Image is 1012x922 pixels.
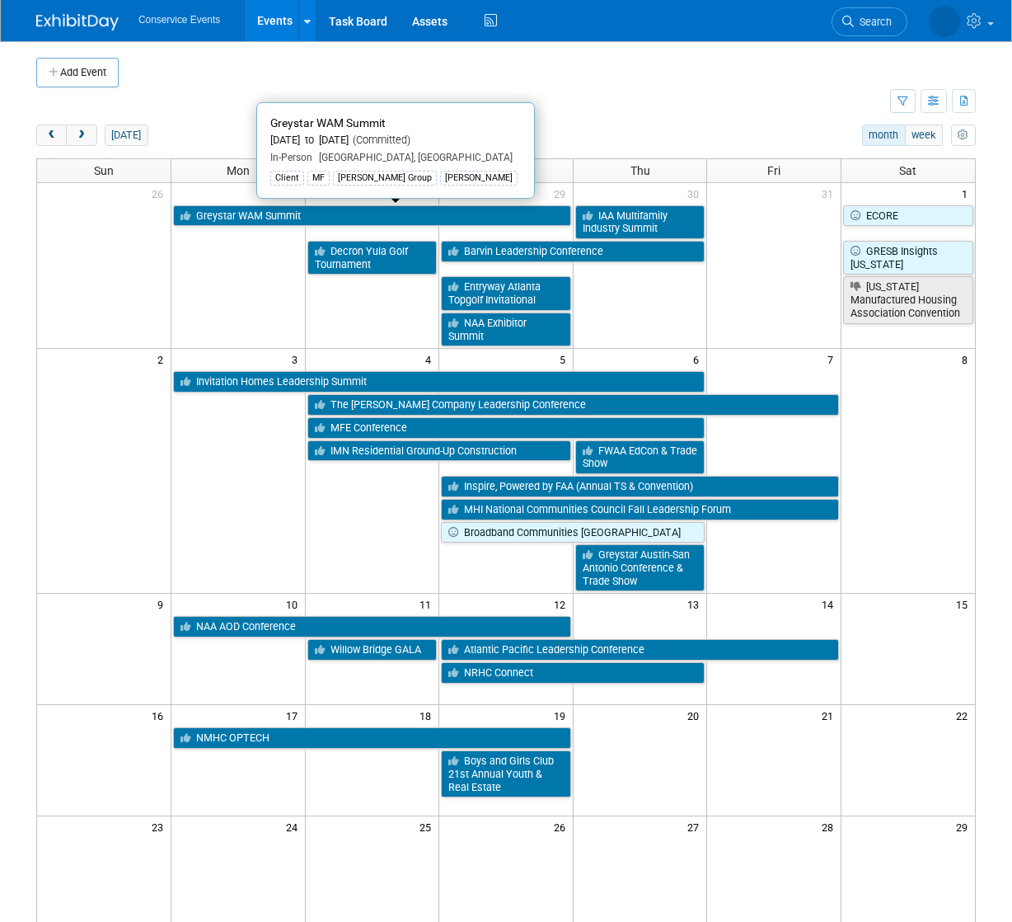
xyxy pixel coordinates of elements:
span: 1 [960,183,975,204]
button: week [905,125,943,146]
a: The [PERSON_NAME] Company Leadership Conference [307,394,839,416]
a: Invitation Homes Leadership Summit [173,371,705,393]
a: NAA Exhibitor Summit [441,313,571,346]
a: Broadband Communities [GEOGRAPHIC_DATA] [441,522,705,543]
div: [PERSON_NAME] Group [333,171,437,186]
a: Willow Bridge GALA [307,639,438,661]
span: 29 [552,183,573,204]
a: ECORE [843,205,973,227]
span: 22 [954,705,975,726]
span: 31 [820,183,841,204]
a: Greystar Austin-San Antonio Conference & Trade Show [575,544,705,591]
button: myCustomButton [951,125,976,146]
i: Personalize Calendar [958,130,968,141]
span: 6 [691,349,706,369]
a: MFE Conference [307,417,705,439]
span: 26 [150,183,171,204]
span: Sat [899,164,916,177]
div: MF [307,171,330,186]
span: 16 [150,705,171,726]
a: Greystar WAM Summit [173,205,571,227]
span: Conservice Events [138,14,220,26]
button: month [862,125,906,146]
a: Boys and Girls Club 21st Annual Youth & Real Estate [441,750,571,797]
span: 27 [686,816,706,837]
span: 11 [418,594,438,614]
a: Atlantic Pacific Leadership Conference [441,639,839,661]
span: Greystar WAM Summit [270,116,386,129]
span: 25 [418,816,438,837]
span: 7 [826,349,841,369]
span: 13 [686,594,706,614]
span: Fri [767,164,780,177]
span: Sun [94,164,114,177]
span: 2 [156,349,171,369]
div: Client [270,171,304,186]
span: 18 [418,705,438,726]
span: 5 [558,349,573,369]
a: Entryway Atlanta Topgolf Invitational [441,276,571,310]
span: [GEOGRAPHIC_DATA], [GEOGRAPHIC_DATA] [312,152,513,163]
span: 15 [954,594,975,614]
span: 19 [552,705,573,726]
button: Add Event [36,58,119,87]
a: Inspire, Powered by FAA (Annual TS & Convention) [441,476,839,497]
a: FWAA EdCon & Trade Show [575,440,705,474]
span: Mon [227,164,250,177]
img: Amiee Griffey [929,6,960,37]
span: 23 [150,816,171,837]
a: NRHC Connect [441,662,705,684]
span: 4 [424,349,438,369]
span: (Committed) [349,134,410,146]
img: ExhibitDay [36,14,119,31]
a: Search [832,7,907,36]
span: 17 [284,705,305,726]
a: IAA Multifamily Industry Summit [575,205,705,239]
span: 3 [290,349,305,369]
span: 29 [954,816,975,837]
button: next [66,125,96,146]
span: Search [854,16,892,28]
div: [PERSON_NAME] [440,171,518,186]
span: 8 [960,349,975,369]
a: IMN Residential Ground-Up Construction [307,440,571,462]
a: MHI National Communities Council Fall Leadership Forum [441,499,839,520]
span: 20 [686,705,706,726]
a: Decron Yula Golf Tournament [307,241,438,275]
span: 26 [552,816,573,837]
button: prev [36,125,67,146]
a: NMHC OPTECH [173,727,571,749]
span: 12 [552,594,573,614]
span: 14 [820,594,841,614]
span: In-Person [270,152,312,163]
span: 30 [686,183,706,204]
button: [DATE] [105,125,148,146]
a: Barvin Leadership Conference [441,241,705,262]
span: 21 [820,705,841,726]
a: NAA AOD Conference [173,616,571,637]
span: 9 [156,594,171,614]
span: 10 [284,594,305,614]
div: [DATE] to [DATE] [270,134,521,148]
a: [US_STATE] Manufactured Housing Association Convention [843,276,973,323]
a: GRESB Insights [US_STATE] [843,241,973,275]
span: 24 [284,816,305,837]
span: Thu [630,164,650,177]
span: 28 [820,816,841,837]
